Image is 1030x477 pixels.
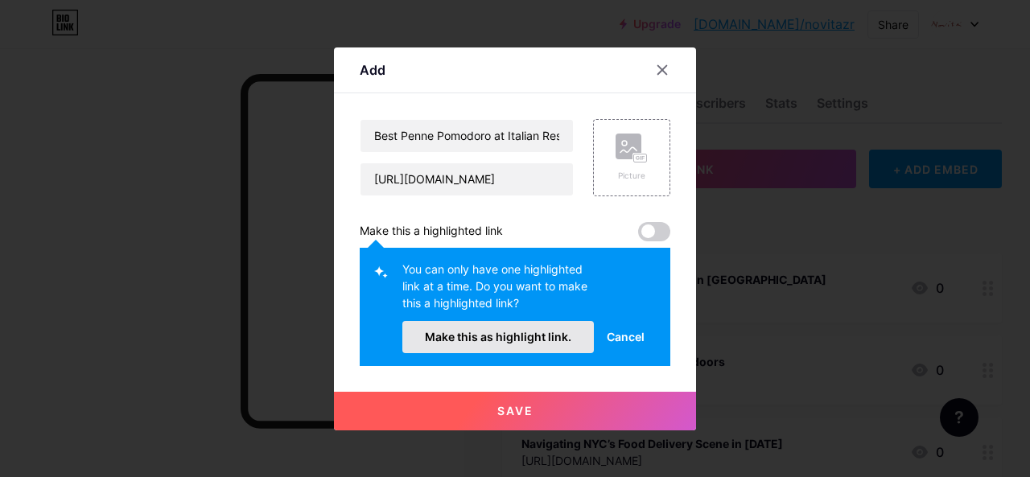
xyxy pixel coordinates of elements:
[616,170,648,182] div: Picture
[360,120,573,152] input: Title
[402,321,594,353] button: Make this as highlight link.
[360,163,573,195] input: URL
[402,261,594,321] div: You can only have one highlighted link at a time. Do you want to make this a highlighted link?
[360,60,385,80] div: Add
[425,330,571,343] span: Make this as highlight link.
[497,404,534,417] span: Save
[607,328,645,345] span: Cancel
[334,392,696,430] button: Save
[360,222,503,241] div: Make this a highlighted link
[594,321,657,353] button: Cancel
